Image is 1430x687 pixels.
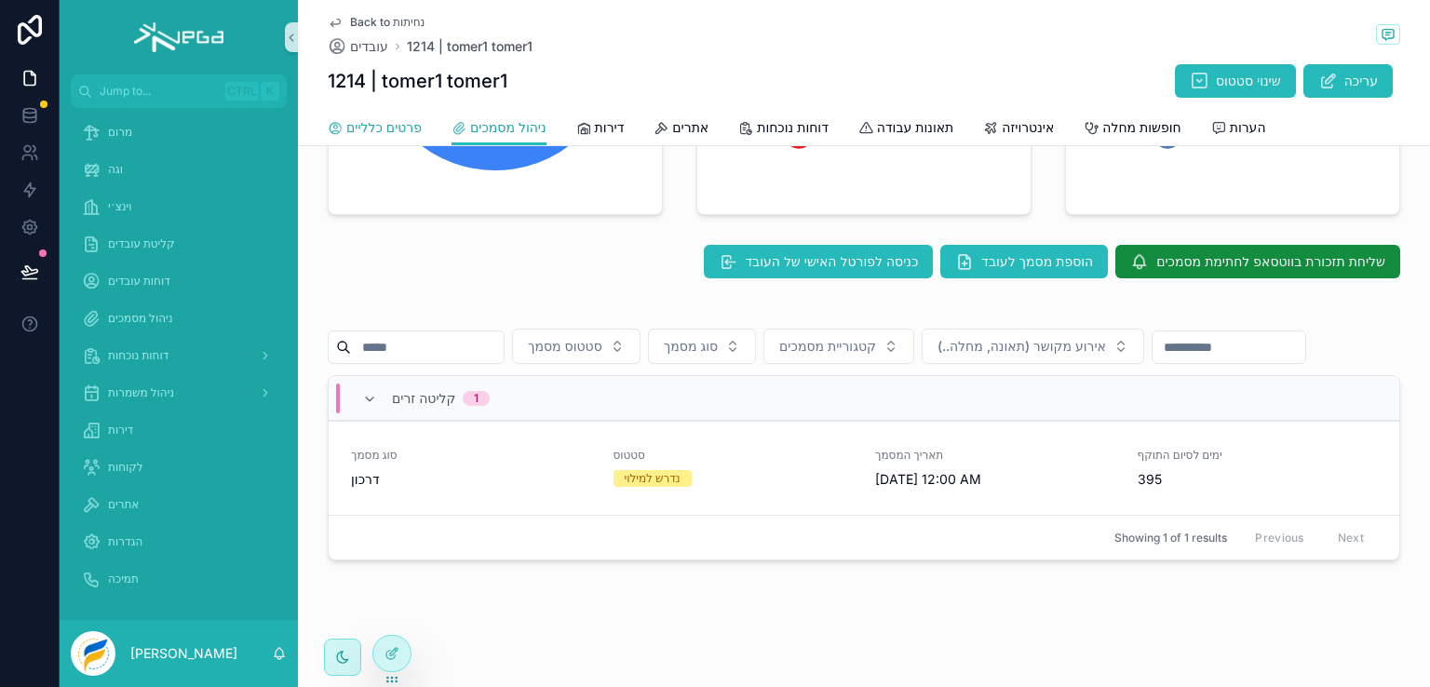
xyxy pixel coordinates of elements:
button: עריכה [1303,64,1393,98]
span: לקוחות [108,460,143,475]
a: 1214 | tomer1 tomer1 [407,37,533,56]
a: מרום [71,115,287,149]
a: אתרים [71,488,287,521]
span: דוחות עובדים [108,274,170,289]
span: פרטים כלליים [346,118,422,137]
span: K [263,84,277,99]
span: מרום [108,125,132,140]
span: סטטוס מסמך [528,337,602,356]
button: Select Button [512,329,641,364]
span: [DATE] 12:00 AM [875,470,1115,489]
a: תאונות עבודה [858,111,953,148]
a: פרטים כלליים [328,111,422,148]
span: סטטוס [614,448,854,463]
div: scrollable content [60,108,298,620]
button: Select Button [648,329,756,364]
span: ניהול מסמכים [108,311,173,326]
span: קטגוריית מסמכים [779,337,876,356]
span: דרכון [351,470,591,489]
span: אתרים [108,497,139,512]
span: ניהול מסמכים [470,118,546,137]
span: ניהול משמרות [108,385,174,400]
span: תאריך המסמך [875,448,1115,463]
span: ימים לסיום התוקף [1138,448,1378,463]
span: שליחת תזכורת בווטסאפ לחתימת מסמכים [1156,252,1385,271]
span: הערות [1230,118,1266,137]
span: קליטה זרים [392,389,455,408]
span: עובדים [350,37,388,56]
a: תמיכה [71,562,287,596]
span: דוחות נוכחות [108,348,169,363]
h1: 1214 | tomer1 tomer1 [328,68,507,94]
span: עריכה [1344,72,1378,90]
a: דוחות נוכחות [738,111,829,148]
a: הגדרות [71,525,287,559]
div: 1 [474,391,479,406]
a: לקוחות [71,451,287,484]
p: [PERSON_NAME] [130,644,237,663]
span: וינצ׳י [108,199,132,214]
span: סוג מסמך [664,337,718,356]
span: הגדרות [108,534,142,549]
a: קליטת עובדים [71,227,287,261]
a: ניהול משמרות [71,376,287,410]
button: Jump to...CtrlK [71,74,287,108]
a: וינצ׳י [71,190,287,223]
button: Select Button [922,329,1144,364]
a: עובדים [328,37,388,56]
span: שינוי סטטוס [1216,72,1281,90]
a: חופשות מחלה [1084,111,1180,148]
span: תמיכה [108,572,139,586]
span: אתרים [672,118,708,137]
span: וגה [108,162,123,177]
span: Ctrl [225,82,259,101]
span: אירוע מקושר (תאונה, מחלה..) [938,337,1106,356]
a: אינטרויזה [983,111,1054,148]
a: אתרים [654,111,708,148]
span: חופשות מחלה [1102,118,1180,137]
span: Showing 1 of 1 results [1114,531,1227,546]
a: דוחות עובדים [71,264,287,298]
img: App logo [134,22,223,52]
a: וגה [71,153,287,186]
span: הוספת מסמך לעובד [981,252,1093,271]
a: Back to נחיתות [328,15,425,30]
button: שליחת תזכורת בווטסאפ לחתימת מסמכים [1115,245,1400,278]
span: אינטרויזה [1002,118,1054,137]
a: דירות [71,413,287,447]
span: דירות [108,423,133,438]
a: ניהול מסמכים [452,111,546,146]
div: נדרש למילוי [625,470,681,487]
a: ניהול מסמכים [71,302,287,335]
span: כניסה לפורטל האישי של העובד [745,252,918,271]
a: הערות [1211,111,1266,148]
a: סוג מסמךדרכוןסטטוסנדרש למילויתאריך המסמך[DATE] 12:00 AMימים לסיום התוקף395 [329,421,1399,515]
a: דוחות נוכחות [71,339,287,372]
span: דירות [595,118,625,137]
button: שינוי סטטוס [1175,64,1296,98]
span: קליטת עובדים [108,236,175,251]
span: סוג מסמך [351,448,591,463]
span: Jump to... [100,84,218,99]
button: הוספת מסמך לעובד [940,245,1108,278]
span: 395 [1138,470,1378,489]
button: Select Button [763,329,914,364]
button: כניסה לפורטל האישי של העובד [704,245,933,278]
span: דוחות נוכחות [757,118,829,137]
a: דירות [576,111,625,148]
span: תאונות עבודה [877,118,953,137]
span: Back to נחיתות [350,15,425,30]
